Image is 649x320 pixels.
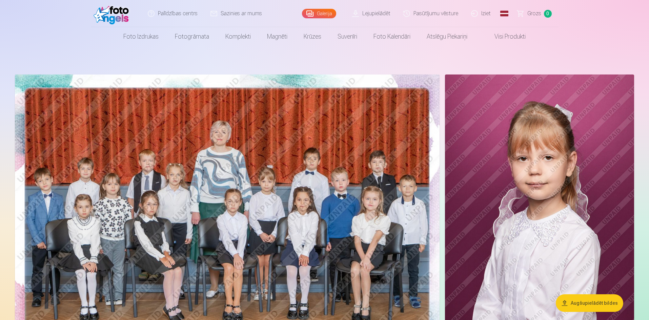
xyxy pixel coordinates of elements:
[527,9,541,18] span: Grozs
[296,27,329,46] a: Krūzes
[475,27,534,46] a: Visi produkti
[544,10,552,18] span: 0
[302,9,336,18] a: Galerija
[365,27,419,46] a: Foto kalendāri
[419,27,475,46] a: Atslēgu piekariņi
[259,27,296,46] a: Magnēti
[94,3,133,24] img: /fa1
[167,27,217,46] a: Fotogrāmata
[329,27,365,46] a: Suvenīri
[556,294,623,312] button: Augšupielādēt bildes
[115,27,167,46] a: Foto izdrukas
[217,27,259,46] a: Komplekti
